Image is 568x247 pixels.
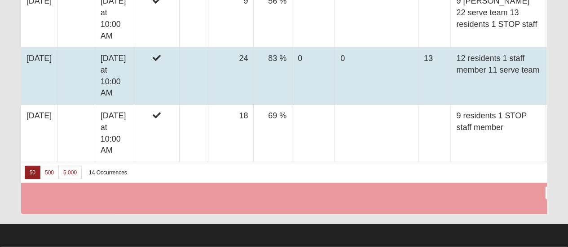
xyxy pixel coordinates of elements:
[545,186,562,199] a: Export to Excel
[25,166,40,179] a: 50
[254,105,292,162] td: 69 %
[451,105,546,162] td: 9 residents 1 STOP staff member
[58,166,82,179] a: 5,000
[21,105,57,162] td: [DATE]
[292,48,335,105] td: 0
[21,48,57,105] td: [DATE]
[418,48,450,105] td: 13
[451,48,546,105] td: 12 residents 1 staff member 11 serve team
[95,105,134,162] td: [DATE] at 10:00 AM
[40,166,59,179] a: 500
[208,48,254,105] td: 24
[89,169,127,177] div: 14 Occurrences
[95,48,134,105] td: [DATE] at 10:00 AM
[208,105,254,162] td: 18
[254,48,292,105] td: 83 %
[335,48,418,105] td: 0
